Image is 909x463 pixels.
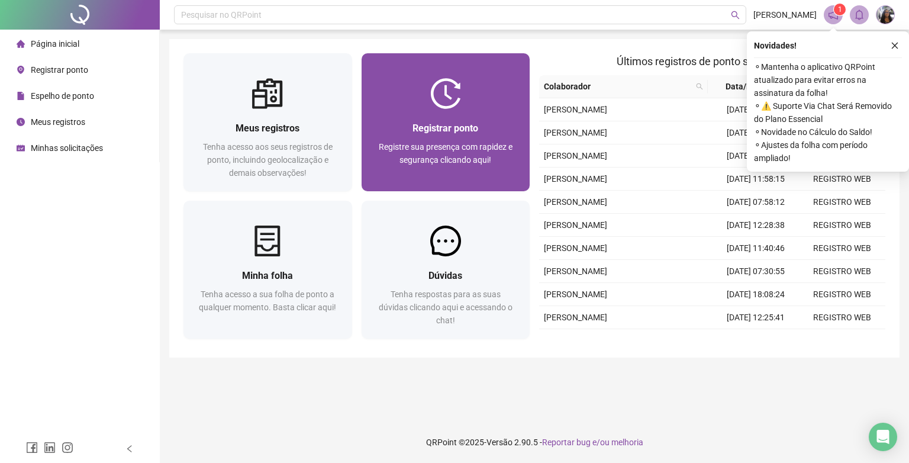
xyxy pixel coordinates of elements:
[754,60,902,99] span: ⚬ Mantenha o aplicativo QRPoint atualizado para evitar erros na assinatura da folha!
[544,197,607,207] span: [PERSON_NAME]
[183,53,352,191] a: Meus registrosTenha acesso aos seus registros de ponto, incluindo geolocalização e demais observa...
[379,142,512,165] span: Registre sua presença com rapidez e segurança clicando aqui!
[713,237,799,260] td: [DATE] 11:40:46
[362,53,530,191] a: Registrar pontoRegistre sua presença com rapidez e segurança clicando aqui!
[799,283,885,306] td: REGISTRO WEB
[362,201,530,339] a: DúvidasTenha respostas para as suas dúvidas clicando aqui e acessando o chat!
[544,80,691,93] span: Colaborador
[183,201,352,339] a: Minha folhaTenha acesso a sua folha de ponto a qualquer momento. Basta clicar aqui!
[799,306,885,329] td: REGISTRO WEB
[544,174,607,184] span: [PERSON_NAME]
[713,214,799,237] td: [DATE] 12:28:38
[799,329,885,352] td: REGISTRO WEB
[799,168,885,191] td: REGISTRO WEB
[891,41,899,50] span: close
[834,4,846,15] sup: 1
[17,144,25,152] span: schedule
[26,442,38,454] span: facebook
[544,290,607,299] span: [PERSON_NAME]
[17,92,25,100] span: file
[544,243,607,253] span: [PERSON_NAME]
[44,442,56,454] span: linkedin
[754,139,902,165] span: ⚬ Ajustes da folha com período ampliado!
[544,313,607,322] span: [PERSON_NAME]
[31,91,94,101] span: Espelho de ponto
[828,9,839,20] span: notification
[694,78,705,95] span: search
[544,151,607,160] span: [PERSON_NAME]
[731,11,740,20] span: search
[713,144,799,168] td: [DATE] 13:26:01
[31,39,79,49] span: Página inicial
[203,142,333,178] span: Tenha acesso aos seus registros de ponto, incluindo geolocalização e demais observações!
[544,266,607,276] span: [PERSON_NAME]
[799,237,885,260] td: REGISTRO WEB
[31,117,85,127] span: Meus registros
[754,126,902,139] span: ⚬ Novidade no Cálculo do Saldo!
[713,306,799,329] td: [DATE] 12:25:41
[412,123,478,134] span: Registrar ponto
[869,423,897,451] div: Open Intercom Messenger
[544,105,607,114] span: [PERSON_NAME]
[544,220,607,230] span: [PERSON_NAME]
[542,438,643,447] span: Reportar bug e/ou melhoria
[713,121,799,144] td: [DATE] 07:12:52
[838,5,842,14] span: 1
[617,55,808,67] span: Últimos registros de ponto sincronizados
[236,123,299,134] span: Meus registros
[125,445,134,453] span: left
[713,98,799,121] td: [DATE] 16:10:23
[486,438,512,447] span: Versão
[799,214,885,237] td: REGISTRO WEB
[713,260,799,283] td: [DATE] 07:30:55
[713,283,799,306] td: [DATE] 18:08:24
[199,290,336,312] span: Tenha acesso a sua folha de ponto a qualquer momento. Basta clicar aqui!
[17,40,25,48] span: home
[544,128,607,137] span: [PERSON_NAME]
[754,39,797,52] span: Novidades !
[696,83,703,90] span: search
[799,191,885,214] td: REGISTRO WEB
[17,66,25,74] span: environment
[754,99,902,126] span: ⚬ ⚠️ Suporte Via Chat Será Removido do Plano Essencial
[713,191,799,214] td: [DATE] 07:58:12
[708,75,792,98] th: Data/Hora
[713,80,778,93] span: Data/Hora
[17,118,25,126] span: clock-circle
[31,143,103,153] span: Minhas solicitações
[62,442,73,454] span: instagram
[379,290,512,325] span: Tenha respostas para as suas dúvidas clicando aqui e acessando o chat!
[713,168,799,191] td: [DATE] 11:58:15
[31,65,88,75] span: Registrar ponto
[160,422,909,463] footer: QRPoint © 2025 - 2.90.5 -
[753,8,817,21] span: [PERSON_NAME]
[713,329,799,352] td: [DATE] 09:29:55
[876,6,894,24] img: 84055
[242,270,293,281] span: Minha folha
[799,260,885,283] td: REGISTRO WEB
[428,270,462,281] span: Dúvidas
[854,9,865,20] span: bell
